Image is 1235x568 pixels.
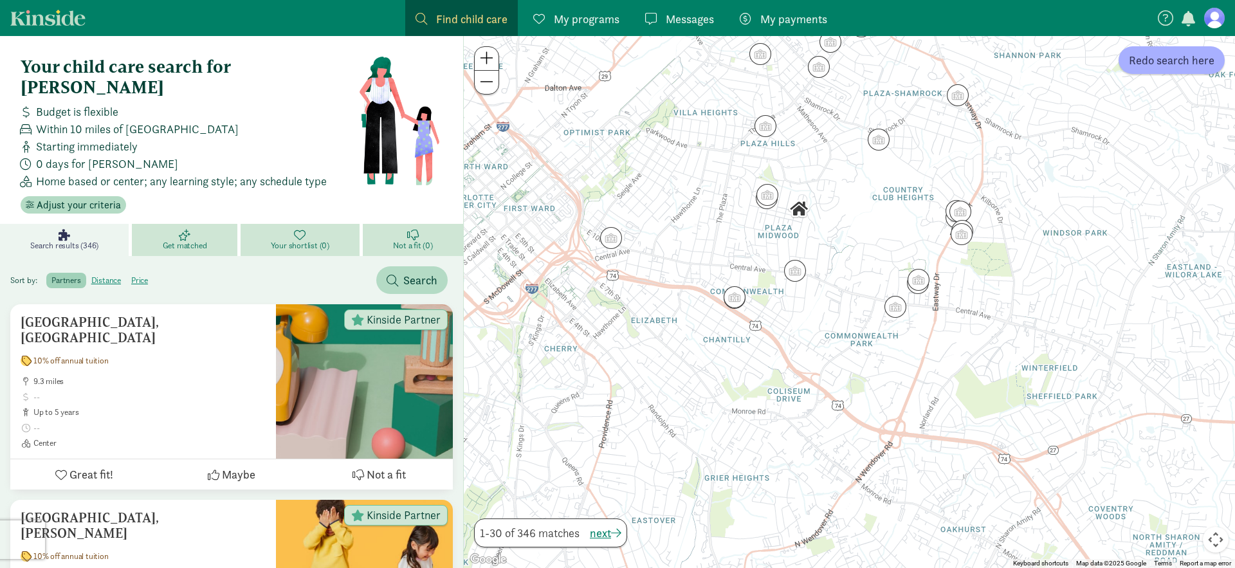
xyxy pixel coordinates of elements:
div: Click to see details [749,43,771,65]
span: Starting immediately [36,138,138,155]
span: My programs [554,10,619,28]
button: Maybe [158,459,305,490]
a: Not a fit (0) [363,224,463,256]
div: Click to see details [756,184,778,206]
span: Adjust your criteria [37,197,121,213]
span: Find child care [436,10,508,28]
a: Report a map error [1180,560,1231,567]
button: Not a fit [306,459,453,490]
a: Get matched [132,224,240,256]
div: Click to see details [947,84,969,106]
div: Click to see details [756,187,778,209]
span: Not a fit [367,466,406,483]
div: Click to see details [808,56,830,78]
span: Great fit! [69,466,113,483]
label: partners [46,273,86,288]
button: Redo search here [1119,46,1225,74]
div: Click to see details [946,200,967,222]
span: Within 10 miles of [GEOGRAPHIC_DATA] [36,120,239,138]
span: Budget is flexible [36,103,118,120]
a: Kinside [10,10,86,26]
div: Click to see details [788,198,810,220]
span: Sort by: [10,275,44,286]
button: Search [376,266,448,294]
div: Click to see details [724,286,746,308]
span: 10% off annual tuition [33,551,109,562]
div: Click to see details [850,15,872,37]
div: Click to see details [951,220,973,242]
button: Adjust your criteria [21,196,126,214]
div: Click to see details [884,296,906,318]
span: 0 days for [PERSON_NAME] [36,155,178,172]
h5: [GEOGRAPHIC_DATA], [GEOGRAPHIC_DATA] [21,315,266,345]
label: price [126,273,153,288]
button: next [590,524,621,542]
span: Get matched [163,241,207,251]
span: Home based or center; any learning style; any schedule type [36,172,327,190]
span: up to 5 years [33,407,266,417]
span: Messages [666,10,714,28]
span: Not a fit (0) [393,241,432,251]
span: Search results (346) [30,241,98,251]
h5: [GEOGRAPHIC_DATA], [PERSON_NAME] [21,510,266,541]
div: Click to see details [819,31,841,53]
span: Search [403,271,437,289]
a: Open this area in Google Maps (opens a new window) [467,551,509,568]
span: Kinside Partner [367,314,441,325]
div: Click to see details [908,269,929,291]
button: Great fit! [10,459,158,490]
span: Kinside Partner [367,509,441,521]
h4: Your child care search for [PERSON_NAME] [21,57,358,98]
button: Map camera controls [1203,527,1229,553]
span: Your shortlist (0) [271,241,329,251]
a: Terms (opens in new tab) [1154,560,1172,567]
img: Google [467,551,509,568]
span: My payments [760,10,827,28]
span: 10% off annual tuition [33,356,109,366]
div: Click to see details [784,260,806,282]
span: 9.3 miles [33,376,266,387]
span: Redo search here [1129,51,1214,69]
div: Click to see details [868,129,890,151]
span: Map data ©2025 Google [1076,560,1146,567]
span: 1-30 of 346 matches [480,524,580,542]
div: Click to see details [949,201,971,223]
label: distance [86,273,126,288]
span: Maybe [222,466,255,483]
div: Click to see details [600,227,622,249]
button: Keyboard shortcuts [1013,559,1068,568]
div: Click to see details [946,206,967,228]
div: Click to see details [907,272,929,294]
span: Center [33,438,266,448]
a: Your shortlist (0) [241,224,363,256]
div: Click to see details [951,223,973,245]
div: Click to see details [724,287,746,309]
div: Click to see details [755,115,776,137]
